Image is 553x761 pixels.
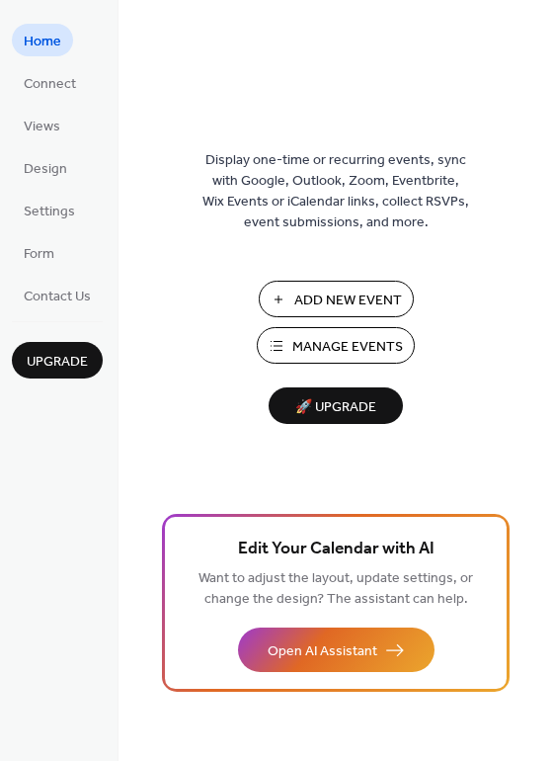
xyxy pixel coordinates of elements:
[268,641,377,662] span: Open AI Assistant
[24,202,75,222] span: Settings
[12,109,72,141] a: Views
[27,352,88,373] span: Upgrade
[12,24,73,56] a: Home
[12,194,87,226] a: Settings
[294,291,402,311] span: Add New Event
[280,394,391,421] span: 🚀 Upgrade
[202,150,469,233] span: Display one-time or recurring events, sync with Google, Outlook, Zoom, Eventbrite, Wix Events or ...
[24,244,54,265] span: Form
[24,287,91,307] span: Contact Us
[12,236,66,269] a: Form
[198,565,473,613] span: Want to adjust the layout, update settings, or change the design? The assistant can help.
[24,117,60,137] span: Views
[292,337,403,358] span: Manage Events
[238,536,434,563] span: Edit Your Calendar with AI
[269,387,403,424] button: 🚀 Upgrade
[12,342,103,379] button: Upgrade
[257,327,415,364] button: Manage Events
[12,151,79,184] a: Design
[259,281,414,317] button: Add New Event
[24,32,61,52] span: Home
[24,74,76,95] span: Connect
[238,628,434,672] button: Open AI Assistant
[12,66,88,99] a: Connect
[24,159,67,180] span: Design
[12,279,103,311] a: Contact Us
